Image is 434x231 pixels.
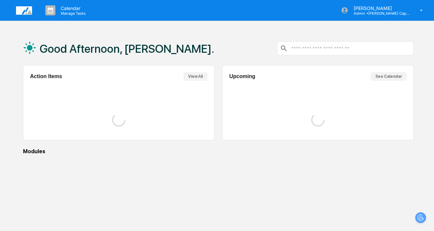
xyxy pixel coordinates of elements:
h2: Upcoming [229,73,255,79]
p: Manage Tasks [55,11,89,16]
p: [PERSON_NAME] [348,5,410,11]
h2: Action Items [30,73,62,79]
p: Admin • [PERSON_NAME] Capital Management [348,11,410,16]
button: See Calendar [371,72,407,81]
button: View All [183,72,207,81]
h1: Good Afternoon, [PERSON_NAME]. [40,42,214,55]
img: logo [16,6,32,15]
p: Calendar [55,5,89,11]
div: Modules [23,148,414,155]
